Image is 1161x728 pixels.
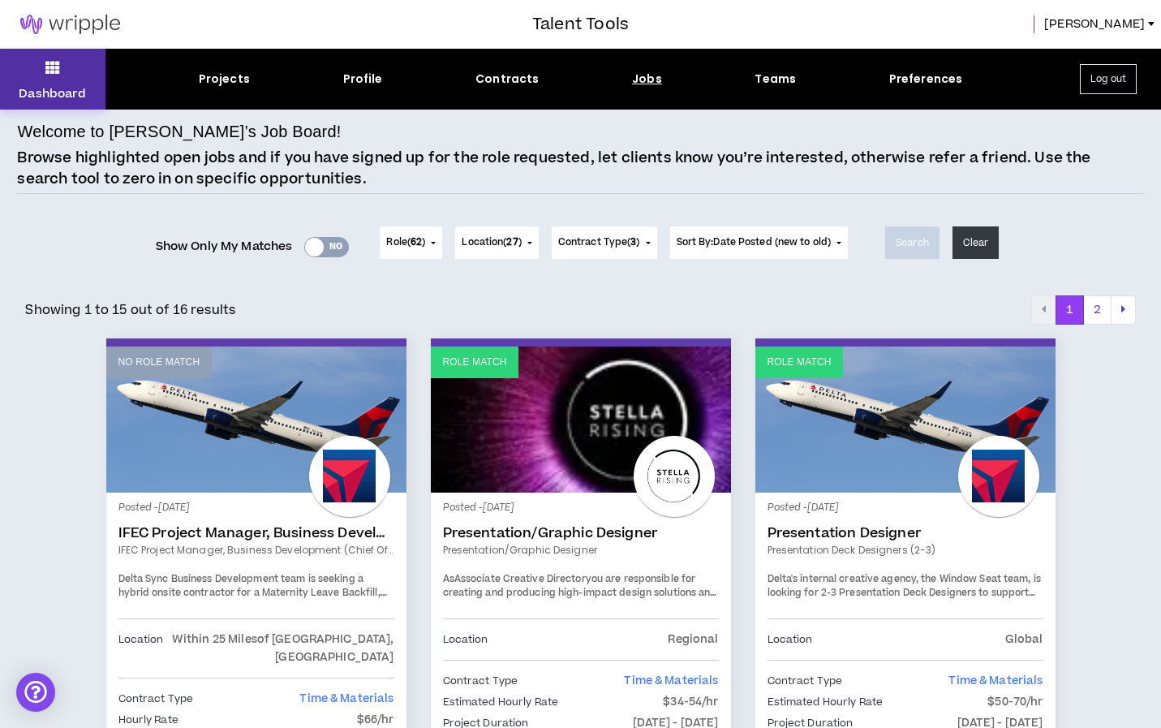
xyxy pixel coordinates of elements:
[299,691,393,707] span: Time & Materials
[16,673,55,712] div: Open Intercom Messenger
[443,631,488,648] p: Location
[670,226,849,259] button: Sort By:Date Posted (new to old)
[948,673,1043,689] span: Time & Materials
[663,693,718,711] p: $34-54/hr
[386,235,425,250] span: Role ( )
[630,235,636,249] span: 3
[443,572,454,586] span: As
[118,501,394,515] p: Posted - [DATE]
[1005,631,1043,648] p: Global
[199,71,250,88] div: Projects
[768,355,832,370] p: Role Match
[768,501,1043,515] p: Posted - [DATE]
[668,631,718,648] p: Regional
[532,12,629,37] h3: Talent Tools
[443,693,559,711] p: Estimated Hourly Rate
[118,631,164,666] p: Location
[17,119,341,144] h4: Welcome to [PERSON_NAME]’s Job Board!
[118,572,387,629] span: Delta Sync Business Development team is seeking a hybrid onsite contractor for a Maternity Leave ...
[443,543,719,558] a: Presentation/Graphic Designer
[768,693,884,711] p: Estimated Hourly Rate
[118,690,194,708] p: Contract Type
[552,226,657,259] button: Contract Type(3)
[889,71,963,88] div: Preferences
[768,572,1041,629] span: Delta's internal creative agency, the Window Seat team, is looking for 2-3 Presentation Deck Desi...
[952,226,1000,259] button: Clear
[1044,15,1145,33] span: [PERSON_NAME]
[443,525,719,541] a: Presentation/Graphic Designer
[19,85,86,102] p: Dashboard
[118,543,394,558] a: IFEC Project Manager, Business Development (Chief of Staff)
[454,572,586,586] strong: Associate Creative Director
[455,226,538,259] button: Location(27)
[755,71,796,88] div: Teams
[462,235,521,250] span: Location ( )
[987,693,1043,711] p: $50-70/hr
[443,355,507,370] p: Role Match
[768,543,1043,558] a: Presentation Deck Designers (2-3)
[443,501,719,515] p: Posted - [DATE]
[506,235,518,249] span: 27
[475,71,539,88] div: Contracts
[1083,295,1112,325] button: 2
[755,347,1056,493] a: Role Match
[431,347,731,493] a: Role Match
[1080,64,1137,94] button: Log out
[1031,295,1136,325] nav: pagination
[17,148,1143,189] p: Browse highlighted open jobs and if you have signed up for the role requested, let clients know y...
[380,226,442,259] button: Role(62)
[768,525,1043,541] a: Presentation Designer
[624,673,718,689] span: Time & Materials
[558,235,640,250] span: Contract Type ( )
[1056,295,1084,325] button: 1
[163,631,393,666] p: Within 25 Miles of [GEOGRAPHIC_DATA], [GEOGRAPHIC_DATA]
[885,226,940,259] button: Search
[443,672,518,690] p: Contract Type
[677,235,832,249] span: Sort By: Date Posted (new to old)
[768,672,843,690] p: Contract Type
[768,631,813,648] p: Location
[118,525,394,541] a: IFEC Project Manager, Business Development (Chief of Staff)
[25,300,235,320] p: Showing 1 to 15 out of 16 results
[156,235,293,259] span: Show Only My Matches
[343,71,383,88] div: Profile
[411,235,422,249] span: 62
[106,347,406,493] a: No Role Match
[118,355,200,370] p: No Role Match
